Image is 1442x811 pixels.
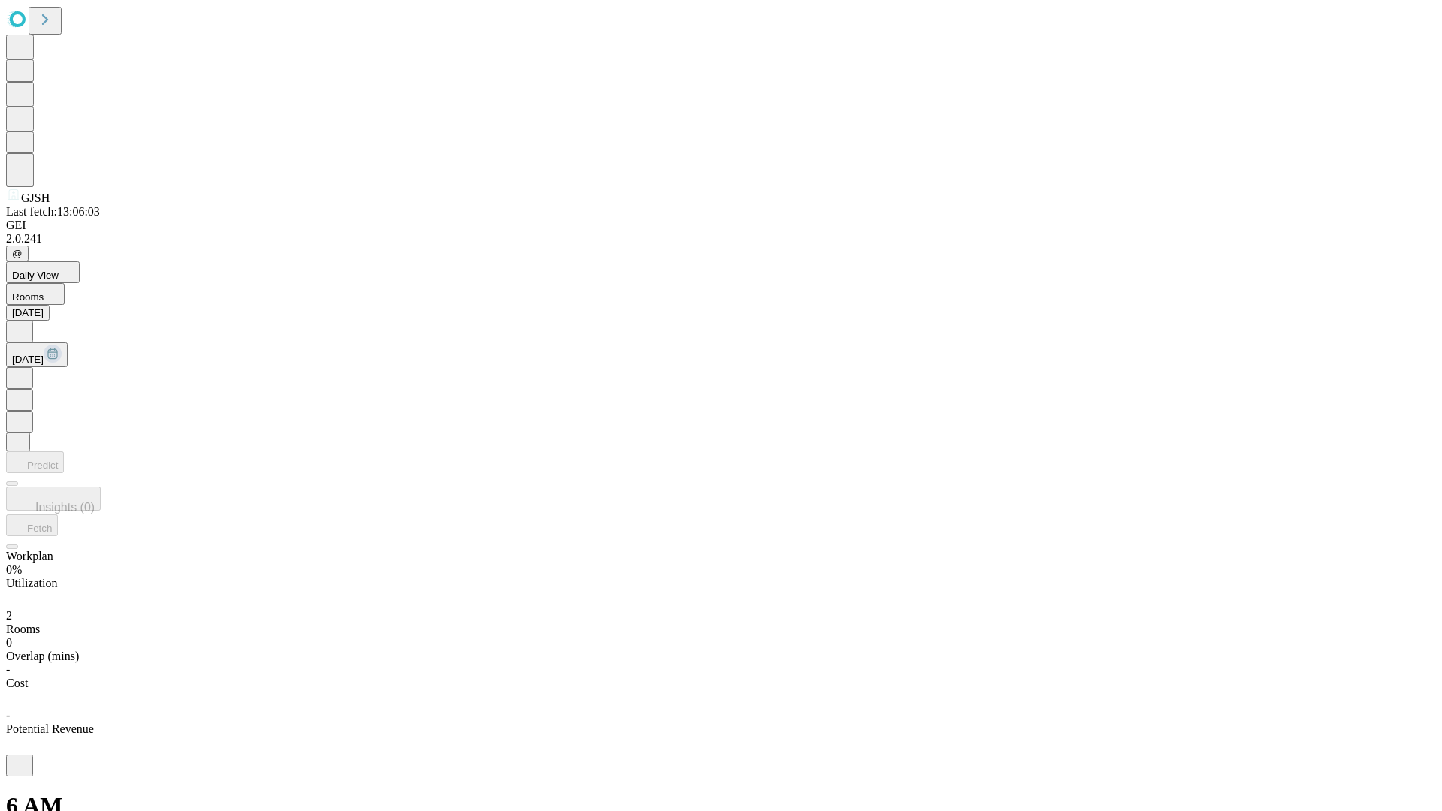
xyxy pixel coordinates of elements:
span: 0 [6,636,12,649]
span: - [6,709,10,722]
div: GEI [6,219,1436,232]
span: Last fetch: 13:06:03 [6,205,100,218]
button: Fetch [6,514,58,536]
span: Utilization [6,577,57,589]
button: [DATE] [6,342,68,367]
span: Insights (0) [35,501,95,514]
span: Potential Revenue [6,722,94,735]
span: - [6,663,10,676]
span: Daily View [12,270,59,281]
span: Cost [6,677,28,689]
button: [DATE] [6,305,50,321]
button: Predict [6,451,64,473]
span: 2 [6,609,12,622]
span: [DATE] [12,354,44,365]
span: @ [12,248,23,259]
span: Overlap (mins) [6,650,79,662]
span: Rooms [6,623,40,635]
div: 2.0.241 [6,232,1436,246]
button: Daily View [6,261,80,283]
button: @ [6,246,29,261]
span: 0% [6,563,22,576]
span: GJSH [21,191,50,204]
span: Workplan [6,550,53,562]
button: Insights (0) [6,487,101,511]
span: Rooms [12,291,44,303]
button: Rooms [6,283,65,305]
